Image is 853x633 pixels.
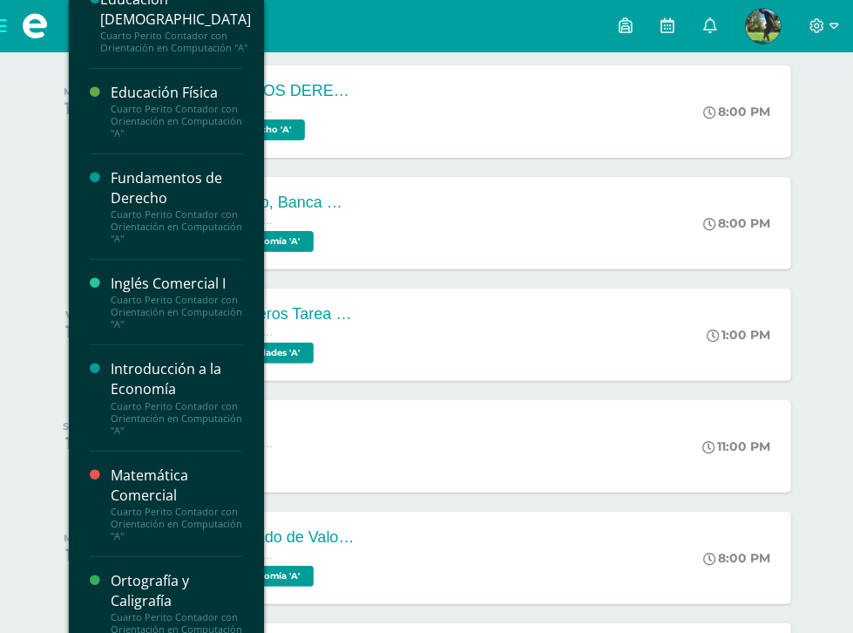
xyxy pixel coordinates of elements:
[64,85,84,98] div: MIÉ
[703,550,770,566] div: 8:00 PM
[702,439,770,454] div: 11:00 PM
[111,294,243,330] div: Cuarto Perito Contador con Orientación en Computación "A"
[111,274,243,330] a: Inglés Comercial ICuarto Perito Contador con Orientación en Computación "A"
[65,321,83,342] div: 12
[746,9,781,44] img: c1e7d8a50a2bc1d0d9297ac583c31e88.png
[111,506,243,542] div: Cuarto Perito Contador con Orientación en Computación "A"
[64,532,84,544] div: MIÉ
[703,215,770,231] div: 8:00 PM
[111,168,243,245] a: Fundamentos de DerechoCuarto Perito Contador con Orientación en Computación "A"
[111,466,243,506] div: Matemática Comercial
[111,359,243,436] a: Introducción a la EconomíaCuarto Perito Contador con Orientación en Computación "A"
[111,400,243,437] div: Cuarto Perito Contador con Orientación en Computación "A"
[111,359,243,399] div: Introducción a la Economía
[111,168,243,208] div: Fundamentos de Derecho
[111,466,243,542] a: Matemática ComercialCuarto Perito Contador con Orientación en Computación "A"
[64,98,84,119] div: 10
[111,571,243,611] div: Ortografía y Caligrafía
[65,309,83,321] div: VIE
[111,103,243,140] div: Cuarto Perito Contador con Orientación en Computación "A"
[703,104,770,119] div: 8:00 PM
[111,208,243,245] div: Cuarto Perito Contador con Orientación en Computación "A"
[64,544,84,565] div: 17
[63,432,85,453] div: 13
[707,327,770,343] div: 1:00 PM
[111,83,243,103] div: Educación Física
[100,30,251,54] div: Cuarto Perito Contador con Orientación en Computación "A"
[111,83,243,140] a: Educación FísicaCuarto Perito Contador con Orientación en Computación "A"
[63,420,85,432] div: SÁB
[111,274,243,294] div: Inglés Comercial I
